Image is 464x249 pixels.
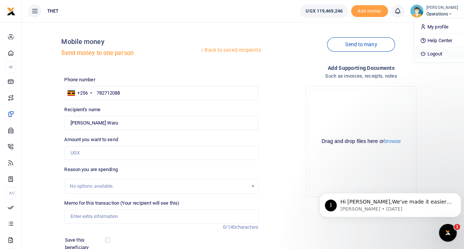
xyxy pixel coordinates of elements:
a: Back to saved recipients [199,44,261,57]
li: Toup your wallet [351,5,388,17]
h4: Mobile money [61,38,199,46]
span: Operations [426,11,458,17]
input: Enter extra information [64,209,258,224]
div: +256 [77,89,87,97]
a: Add money [351,8,388,13]
div: Uganda: +256 [65,86,94,100]
a: UGX 119,469,246 [300,4,348,18]
h5: Send money to one person [61,50,199,57]
a: logo-small logo-large logo-large [7,8,16,14]
label: Reason you are spending [64,166,117,173]
li: M [6,61,16,73]
input: Loading name... [64,116,258,130]
span: UGX 119,469,246 [306,7,343,15]
button: browse [384,139,401,144]
li: Ac [6,187,16,199]
span: characters [236,224,258,230]
li: Wallet ballance [297,4,351,18]
small: [PERSON_NAME] [426,5,458,11]
h4: Add supporting Documents [264,64,458,72]
label: Phone number [64,76,95,83]
div: No options available. [70,183,247,190]
span: Add money [351,5,388,17]
h4: Such as invoices, receipts, notes [264,72,458,80]
a: profile-user [PERSON_NAME] Operations [410,4,458,18]
label: Amount you want to send [64,136,118,143]
a: Send to many [327,37,395,52]
input: Enter phone number [64,86,258,100]
iframe: Intercom live chat [439,224,457,242]
label: Memo for this transaction (Your recipient will see this) [64,199,179,207]
span: 0/140 [223,224,236,230]
input: UGX [64,146,258,160]
img: profile-user [410,4,423,18]
div: Drag and drop files here or [309,138,413,145]
div: File Uploader [306,86,416,197]
iframe: Intercom notifications message [316,177,464,229]
label: Recipient's name [64,106,100,113]
span: 1 [454,224,460,230]
img: logo-small [7,7,16,16]
span: THET [44,8,61,14]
